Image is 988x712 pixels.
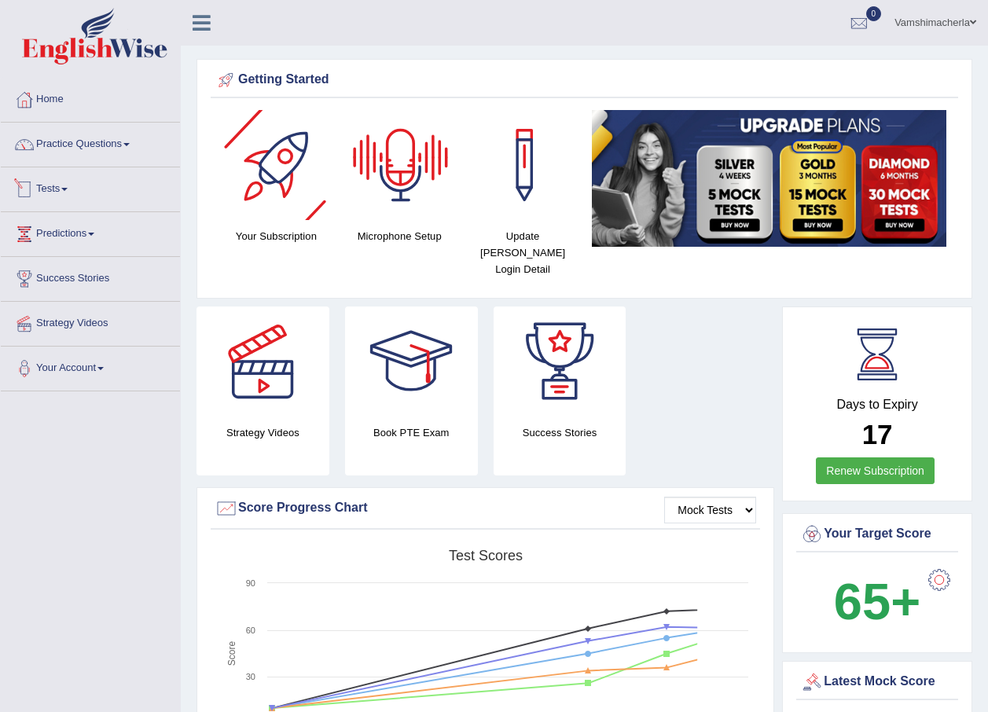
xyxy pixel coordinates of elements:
img: small5.jpg [592,110,946,247]
h4: Microphone Setup [346,228,454,244]
a: Tests [1,167,180,207]
h4: Strategy Videos [196,424,329,441]
text: 90 [246,578,255,588]
a: Your Account [1,347,180,386]
h4: Update [PERSON_NAME] Login Detail [469,228,577,277]
div: Getting Started [215,68,954,92]
div: Latest Mock Score [800,670,954,694]
a: Strategy Videos [1,302,180,341]
h4: Your Subscription [222,228,330,244]
a: Home [1,78,180,117]
tspan: Test scores [449,548,523,563]
div: Your Target Score [800,523,954,546]
h4: Book PTE Exam [345,424,478,441]
a: Practice Questions [1,123,180,162]
text: 60 [246,626,255,635]
h4: Success Stories [494,424,626,441]
h4: Days to Expiry [800,398,954,412]
b: 17 [862,419,893,450]
text: 30 [246,672,255,681]
span: 0 [866,6,882,21]
div: Score Progress Chart [215,497,756,520]
b: 65+ [834,573,920,630]
a: Success Stories [1,257,180,296]
tspan: Score [226,641,237,666]
a: Renew Subscription [816,457,935,484]
a: Predictions [1,212,180,251]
